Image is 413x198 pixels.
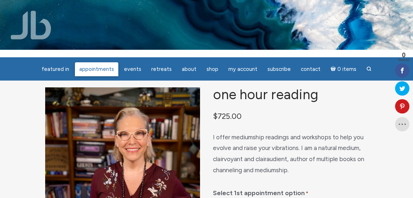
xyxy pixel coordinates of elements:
[182,66,196,72] span: About
[151,66,172,72] span: Retreats
[202,62,223,76] a: Shop
[326,62,361,76] a: Cart0 items
[213,112,218,121] span: $
[213,112,242,121] bdi: 725.00
[213,134,364,174] span: I offer mediumship readings and workshops to help you evolve and raise your vibrations. I am a na...
[228,66,257,72] span: My Account
[398,58,409,62] span: Shares
[37,62,73,76] a: featured in
[42,66,69,72] span: featured in
[213,87,368,102] h1: One Hour Reading
[177,62,201,76] a: About
[11,11,51,39] img: Jamie Butler. The Everyday Medium
[79,66,114,72] span: Appointments
[147,62,176,76] a: Retreats
[206,66,218,72] span: Shop
[267,66,291,72] span: Subscribe
[398,52,409,58] span: 0
[301,66,321,72] span: Contact
[120,62,146,76] a: Events
[337,67,356,72] span: 0 items
[296,62,325,76] a: Contact
[124,66,141,72] span: Events
[331,66,337,72] i: Cart
[75,62,118,76] a: Appointments
[263,62,295,76] a: Subscribe
[224,62,262,76] a: My Account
